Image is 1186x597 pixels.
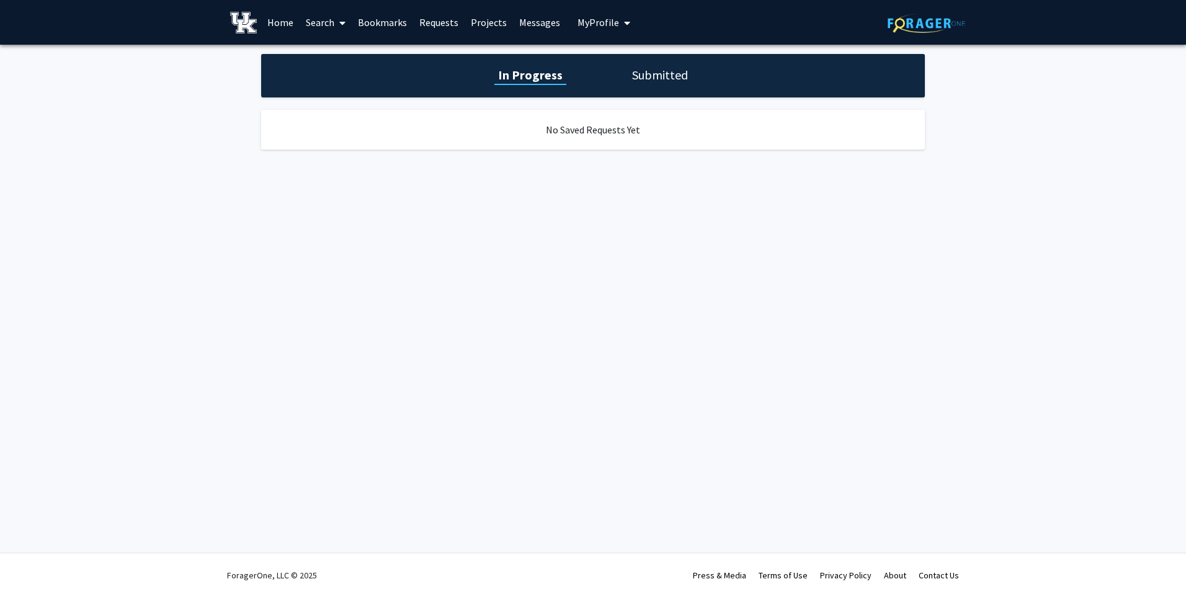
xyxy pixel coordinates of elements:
h1: Submitted [628,66,692,84]
iframe: Chat [9,541,53,588]
a: Home [261,1,300,44]
img: University of Kentucky Logo [230,12,257,34]
div: No Saved Requests Yet [261,110,925,150]
div: ForagerOne, LLC © 2025 [227,554,317,597]
h1: In Progress [494,66,566,84]
a: Press & Media [693,570,746,581]
a: Messages [513,1,566,44]
a: Terms of Use [759,570,808,581]
a: Projects [465,1,513,44]
a: Contact Us [919,570,959,581]
a: Bookmarks [352,1,413,44]
span: My Profile [577,16,619,29]
a: Privacy Policy [820,570,872,581]
a: About [884,570,906,581]
a: Requests [413,1,465,44]
img: ForagerOne Logo [888,14,965,33]
a: Search [300,1,352,44]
